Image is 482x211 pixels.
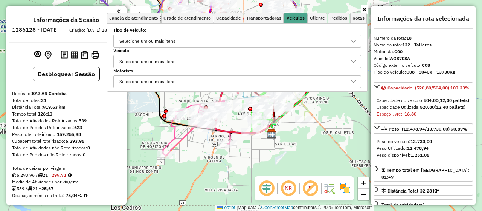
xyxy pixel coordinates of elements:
strong: (12,40 pallets) [435,104,465,110]
span: Total de atividades: [381,202,425,208]
div: Criação: [DATE] 18:10 [66,27,117,34]
strong: 504,00 [424,97,438,103]
strong: 126:13 [38,111,52,117]
a: Zoom out [358,189,369,200]
button: Exibir sessão original [32,49,43,61]
div: Número da rota: [374,35,473,42]
div: Total de Pedidos não Roteirizados: [12,151,120,158]
span: Ocupação média da frota: [12,193,64,198]
i: Total de rotas [38,173,43,177]
img: SAZ AR Cordoba [267,129,276,139]
strong: AG870SA [390,55,410,61]
strong: 18 [406,35,412,41]
strong: 6.293,96 [66,138,84,144]
strong: 0 [87,145,90,151]
div: 6.293,96 / 21 = [12,172,120,179]
strong: 1.251,06 [410,152,429,158]
button: Desbloquear Sessão [33,67,100,81]
a: Capacidade: (520,80/504,00) 103,33% [374,82,473,92]
strong: 0 [83,152,85,157]
strong: 21 [41,97,46,103]
div: Peso: (12.478,94/13.730,00) 90,89% [374,135,473,162]
h4: Informações da Sessão [34,16,99,23]
a: Zoom in [358,177,369,189]
span: Ocultar deslocamento [258,179,276,197]
span: Grade de atendimento [163,16,211,20]
strong: 12.478,94 [407,145,429,151]
a: Tempo total em [GEOGRAPHIC_DATA]: 01:49 [374,165,473,182]
span: Veículos [287,16,305,20]
div: Selecione um ou mais itens [117,76,178,88]
div: Peso Utilizado: [377,145,470,152]
span: Peso do veículo: [377,139,432,144]
div: Distância Total: [381,188,440,194]
i: Total de Atividades [12,186,17,191]
a: Ocultar filtros [361,5,368,14]
div: Motorista: [374,48,473,55]
a: Distância Total:32,28 KM [374,185,473,196]
strong: 159.255,38 [57,131,81,137]
div: Total de caixas por viagem: [12,165,120,172]
a: Peso: (12.478,94/13.730,00) 90,89% [374,123,473,134]
span: + [361,178,366,188]
i: Cubagem total roteirizado [12,173,17,177]
strong: 1 [423,202,425,208]
div: Espaço livre: [377,111,470,117]
div: Cubagem total roteirizado: [12,138,120,145]
span: | [236,205,238,210]
strong: 299,71 [52,172,66,178]
span: 32,28 KM [420,188,440,194]
strong: 919,63 km [43,104,66,110]
div: Depósito: [12,90,120,97]
div: Capacidade Utilizada: [377,104,470,111]
button: Logs desbloquear sessão [59,49,69,61]
strong: 25,67 [41,186,53,191]
div: Map data © contributors,© 2025 TomTom, Microsoft [215,205,374,211]
div: Capacidade do veículo: [377,97,470,104]
span: Capacidade [216,16,241,20]
span: − [361,189,366,199]
strong: 132 - Talleres [402,42,432,48]
strong: SAZ AR Cordoba [32,91,67,96]
div: Total de rotas: [12,97,120,104]
div: Peso total roteirizado: [12,131,120,138]
h4: Informações da rota selecionada [374,15,473,22]
strong: 13.730,00 [410,139,432,144]
img: Exibir/Ocultar setores [339,182,351,194]
span: Pedidos [330,16,347,20]
div: Total de Atividades não Roteirizadas: [12,145,120,151]
div: 539 / 21 = [12,185,120,192]
strong: 623 [74,125,82,130]
strong: C08 [422,62,430,68]
span: Cliente [310,16,325,20]
div: Código externo veículo: [374,62,473,69]
div: Veículo: [374,55,473,62]
button: Visualizar Romaneio [79,49,90,60]
div: Selecione um ou mais itens [117,55,178,68]
div: Capacidade: (520,80/504,00) 103,33% [374,94,473,120]
em: Média calculada utilizando a maior ocupação (%Peso ou %Cubagem) de cada rota da sessão. Rotas cro... [84,193,87,198]
strong: 539 [79,118,87,123]
label: Veículo: [113,47,361,54]
div: Total de Atividades Roteirizadas: [12,117,120,124]
label: Motorista: [113,68,361,74]
div: Selecione um ou mais itens [117,35,178,47]
strong: C00 [394,49,403,54]
div: Tempo total: [12,111,120,117]
h6: 1286128 - [DATE] [12,26,59,33]
i: Meta Caixas/viagem: 325,98 Diferença: -26,27 [68,173,72,177]
button: Visualizar relatório de Roteirização [69,49,79,60]
a: Total de atividades:1 [374,199,473,209]
div: Tipo do veículo: [374,69,473,75]
div: Nome da rota: [374,42,473,48]
span: Exibir rótulo [301,179,319,197]
strong: (12,00 pallets) [438,97,469,103]
label: Tipo de veículo: [113,27,361,34]
a: OpenStreetMap [261,205,293,210]
span: Tempo total em [GEOGRAPHIC_DATA]: 01:49 [381,167,469,180]
span: Rotas [352,16,365,20]
strong: C08 - 504Cx - 13730Kg [406,69,455,75]
div: Peso disponível: [377,152,470,159]
a: Leaflet [217,205,235,210]
div: Total de Pedidos Roteirizados: [12,124,120,131]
